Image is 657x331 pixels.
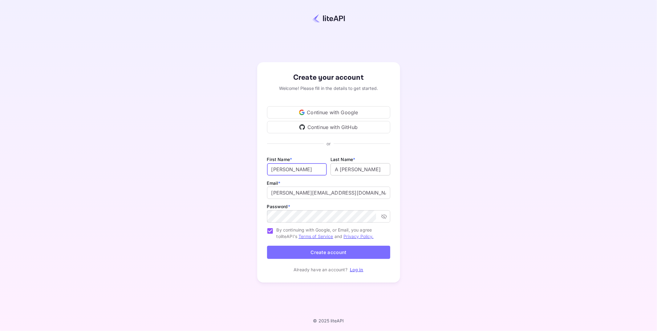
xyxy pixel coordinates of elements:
[313,318,344,323] p: © 2025 liteAPI
[379,211,390,222] button: toggle password visibility
[267,157,292,162] label: First Name
[344,234,374,239] a: Privacy Policy.
[277,227,385,240] span: By continuing with Google, or Email, you agree to liteAPI's and
[350,267,363,272] a: Log in
[267,72,390,83] div: Create your account
[331,163,390,176] input: Doe
[267,187,390,199] input: johndoe@gmail.com
[298,234,333,239] a: Terms of Service
[267,163,327,176] input: John
[267,85,390,91] div: Welcome! Please fill in the details to get started.
[331,157,355,162] label: Last Name
[294,266,347,273] p: Already have an account?
[267,204,290,209] label: Password
[267,180,281,186] label: Email
[267,121,390,133] div: Continue with GitHub
[267,246,390,259] button: Create account
[267,106,390,119] div: Continue with Google
[312,14,345,23] img: liteapi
